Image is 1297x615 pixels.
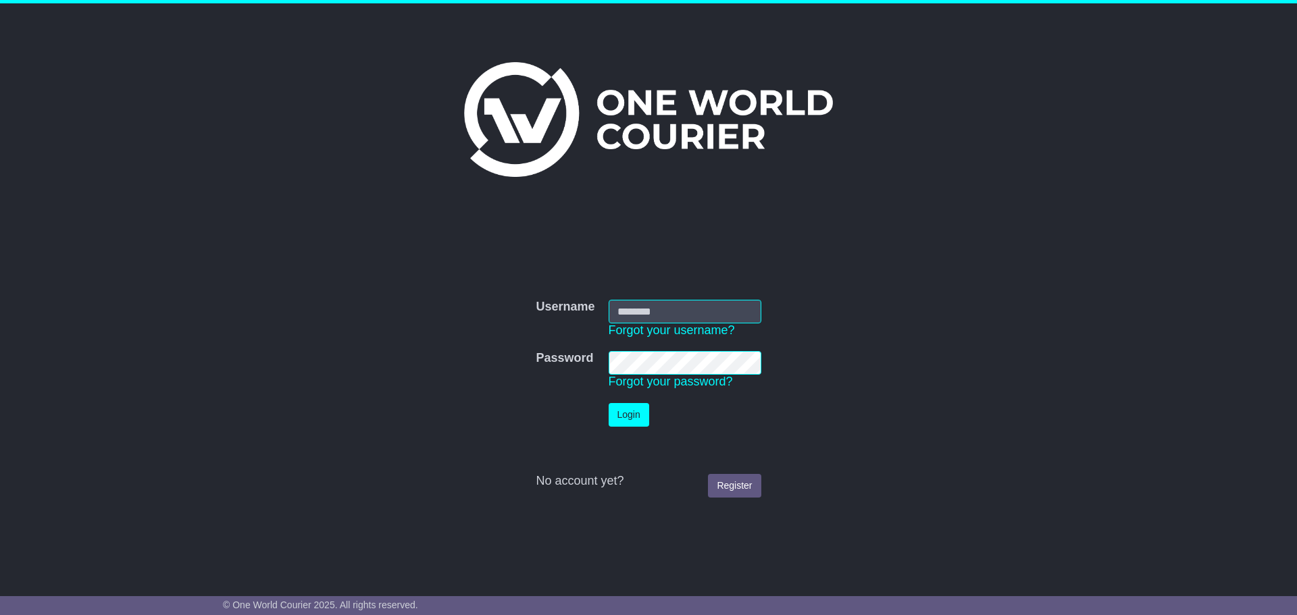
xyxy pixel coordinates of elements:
label: Password [536,351,593,366]
a: Forgot your username? [609,323,735,337]
a: Forgot your password? [609,375,733,388]
a: Register [708,474,761,498]
img: One World [464,62,833,177]
span: © One World Courier 2025. All rights reserved. [223,599,418,610]
label: Username [536,300,594,315]
div: No account yet? [536,474,761,489]
button: Login [609,403,649,427]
